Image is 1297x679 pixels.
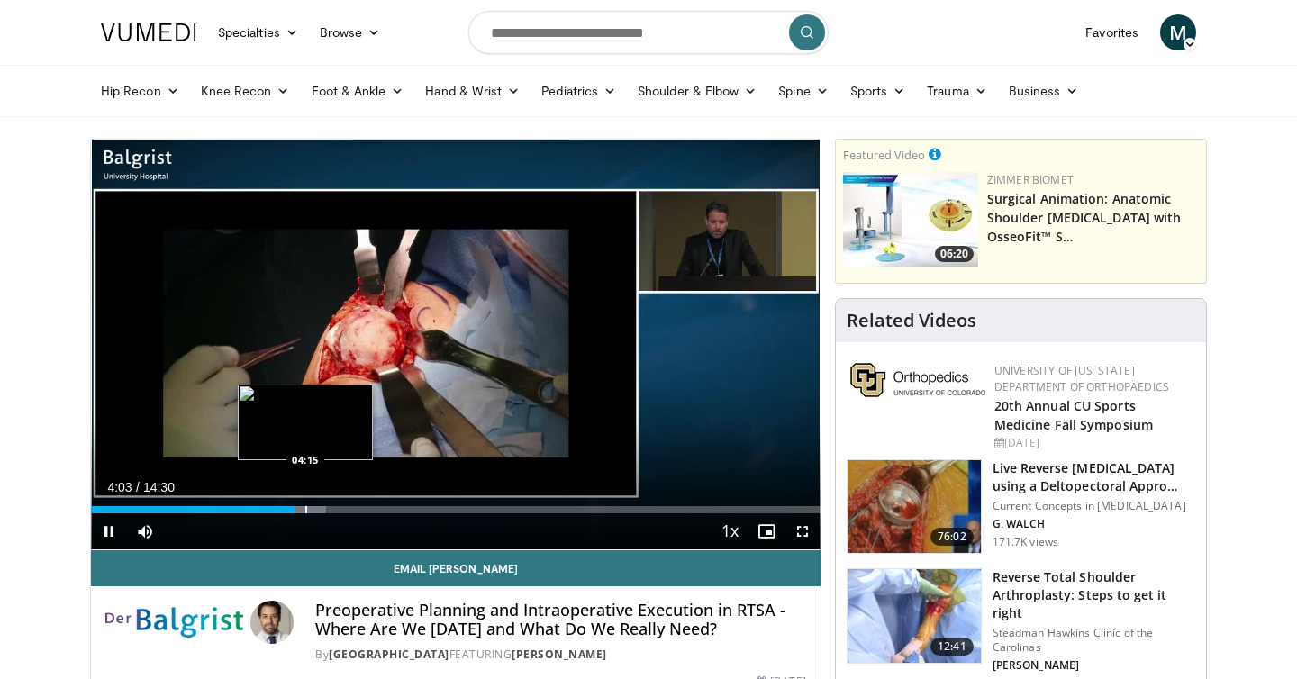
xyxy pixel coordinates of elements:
h4: Preoperative Planning and Intraoperative Execution in RTSA - Where Are We [DATE] and What Do We R... [315,601,805,639]
a: 06:20 [843,172,978,267]
span: 76:02 [930,528,974,546]
p: [PERSON_NAME] [993,658,1195,673]
a: 76:02 Live Reverse [MEDICAL_DATA] using a Deltopectoral Appro… Current Concepts in [MEDICAL_DATA]... [847,459,1195,555]
img: Avatar [250,601,294,644]
div: [DATE] [994,435,1192,451]
a: Browse [309,14,392,50]
a: Surgical Animation: Anatomic Shoulder [MEDICAL_DATA] with OsseoFit™ S… [987,190,1182,245]
p: 171.7K views [993,535,1058,549]
a: Shoulder & Elbow [627,73,767,109]
input: Search topics, interventions [468,11,829,54]
img: 684033_3.png.150x105_q85_crop-smart_upscale.jpg [848,460,981,554]
a: Email [PERSON_NAME] [91,550,821,586]
p: G. WALCH [993,517,1195,531]
small: Featured Video [843,147,925,163]
button: Enable picture-in-picture mode [748,513,785,549]
h4: Related Videos [847,310,976,331]
a: Business [998,73,1090,109]
a: M [1160,14,1196,50]
span: 06:20 [935,246,974,262]
span: 14:30 [143,480,175,494]
p: Current Concepts in [MEDICAL_DATA] [993,499,1195,513]
img: Balgrist University Hospital [105,601,243,644]
img: image.jpeg [238,385,373,460]
img: VuMedi Logo [101,23,196,41]
a: Trauma [916,73,998,109]
a: Sports [839,73,917,109]
a: Favorites [1075,14,1149,50]
a: Hand & Wrist [414,73,531,109]
a: Zimmer Biomet [987,172,1074,187]
img: 355603a8-37da-49b6-856f-e00d7e9307d3.png.150x105_q85_autocrop_double_scale_upscale_version-0.2.png [850,363,985,397]
a: University of [US_STATE] Department of Orthopaedics [994,363,1169,394]
a: Specialties [207,14,309,50]
h3: Reverse Total Shoulder Arthroplasty: Steps to get it right [993,568,1195,622]
span: 12:41 [930,638,974,656]
button: Mute [127,513,163,549]
a: [GEOGRAPHIC_DATA] [329,647,449,662]
button: Playback Rate [712,513,748,549]
a: 20th Annual CU Sports Medicine Fall Symposium [994,397,1153,433]
h3: Live Reverse [MEDICAL_DATA] using a Deltopectoral Appro… [993,459,1195,495]
img: 326034_0000_1.png.150x105_q85_crop-smart_upscale.jpg [848,569,981,663]
a: [PERSON_NAME] [512,647,607,662]
img: 84e7f812-2061-4fff-86f6-cdff29f66ef4.150x105_q85_crop-smart_upscale.jpg [843,172,978,267]
span: 4:03 [107,480,132,494]
button: Fullscreen [785,513,821,549]
p: Steadman Hawkins Clinic of the Carolinas [993,626,1195,655]
a: Hip Recon [90,73,190,109]
a: Spine [767,73,839,109]
a: Pediatrics [531,73,627,109]
a: Foot & Ankle [301,73,415,109]
button: Pause [91,513,127,549]
video-js: Video Player [91,140,821,550]
span: / [136,480,140,494]
a: Knee Recon [190,73,301,109]
div: By FEATURING [315,647,805,663]
div: Progress Bar [91,506,821,513]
